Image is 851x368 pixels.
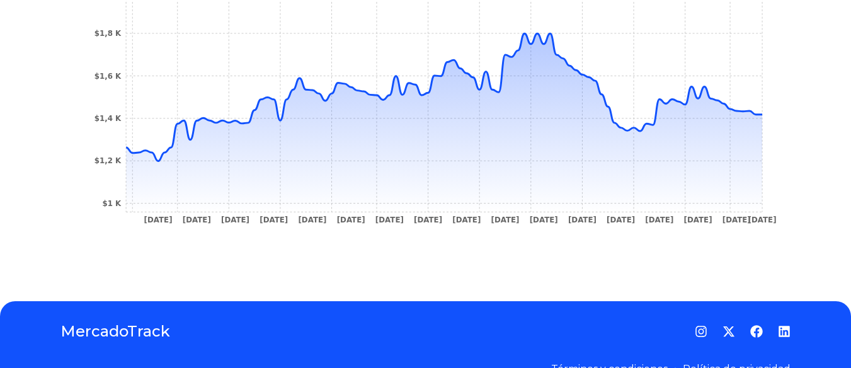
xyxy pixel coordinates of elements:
[414,216,442,224] tspan: [DATE]
[94,29,122,38] tspan: $1,8 K
[491,216,519,224] tspan: [DATE]
[530,216,558,224] tspan: [DATE]
[607,216,635,224] tspan: [DATE]
[60,321,170,342] a: MercadoTrack
[778,325,791,338] a: LinkedIn
[183,216,211,224] tspan: [DATE]
[375,216,404,224] tspan: [DATE]
[94,114,122,123] tspan: $1,4 K
[568,216,597,224] tspan: [DATE]
[645,216,673,224] tspan: [DATE]
[94,72,122,81] tspan: $1,6 K
[722,325,735,338] a: Twitter
[452,216,481,224] tspan: [DATE]
[102,199,122,208] tspan: $1 K
[722,216,751,224] tspan: [DATE]
[94,156,122,165] tspan: $1,2 K
[337,216,365,224] tspan: [DATE]
[748,216,777,224] tspan: [DATE]
[221,216,249,224] tspan: [DATE]
[695,325,707,338] a: Instagram
[298,216,326,224] tspan: [DATE]
[260,216,288,224] tspan: [DATE]
[684,216,712,224] tspan: [DATE]
[144,216,173,224] tspan: [DATE]
[750,325,763,338] a: Facebook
